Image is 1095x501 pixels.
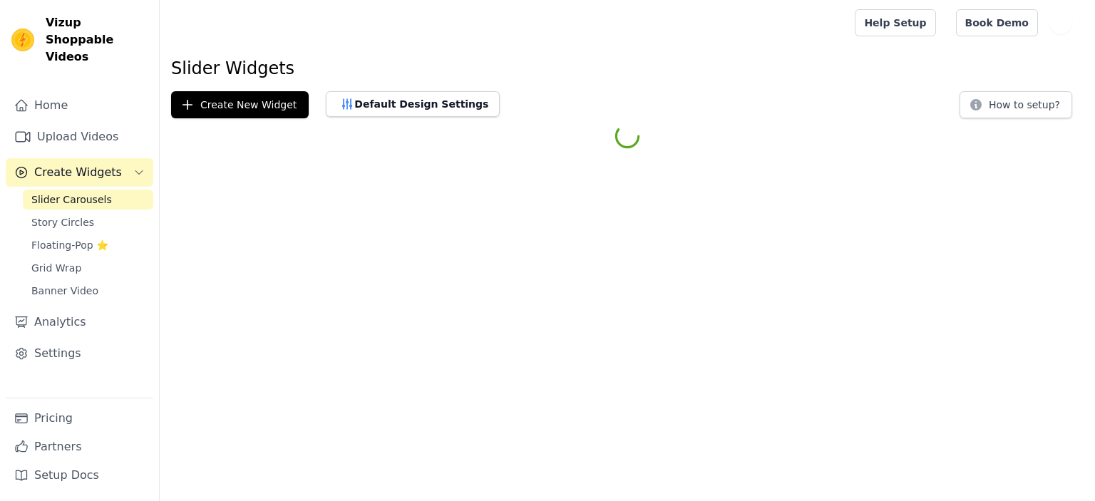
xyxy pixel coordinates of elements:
[171,91,309,118] button: Create New Widget
[23,258,153,278] a: Grid Wrap
[6,339,153,368] a: Settings
[31,215,94,229] span: Story Circles
[34,164,122,181] span: Create Widgets
[171,57,1084,80] h1: Slider Widgets
[46,14,148,66] span: Vizup Shoppable Videos
[6,158,153,187] button: Create Widgets
[23,190,153,210] a: Slider Carousels
[6,461,153,490] a: Setup Docs
[31,284,98,298] span: Banner Video
[6,91,153,120] a: Home
[31,238,108,252] span: Floating-Pop ⭐
[855,9,935,36] a: Help Setup
[31,261,81,275] span: Grid Wrap
[6,433,153,461] a: Partners
[23,235,153,255] a: Floating-Pop ⭐
[960,91,1072,118] button: How to setup?
[6,404,153,433] a: Pricing
[6,123,153,151] a: Upload Videos
[11,29,34,51] img: Vizup
[326,91,500,117] button: Default Design Settings
[23,281,153,301] a: Banner Video
[6,308,153,336] a: Analytics
[960,101,1072,115] a: How to setup?
[23,212,153,232] a: Story Circles
[956,9,1038,36] a: Book Demo
[31,192,112,207] span: Slider Carousels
